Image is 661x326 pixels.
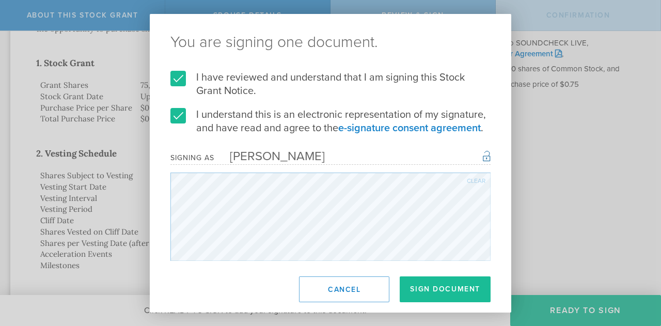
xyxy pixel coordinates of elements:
button: Cancel [299,276,389,302]
ng-pluralize: You are signing one document. [170,35,491,50]
div: Signing as [170,153,214,162]
label: I understand this is an electronic representation of my signature, and have read and agree to the . [170,108,491,135]
label: I have reviewed and understand that I am signing this Stock Grant Notice. [170,71,491,98]
div: [PERSON_NAME] [214,149,325,164]
a: e-signature consent agreement [338,122,481,134]
button: Sign Document [400,276,491,302]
